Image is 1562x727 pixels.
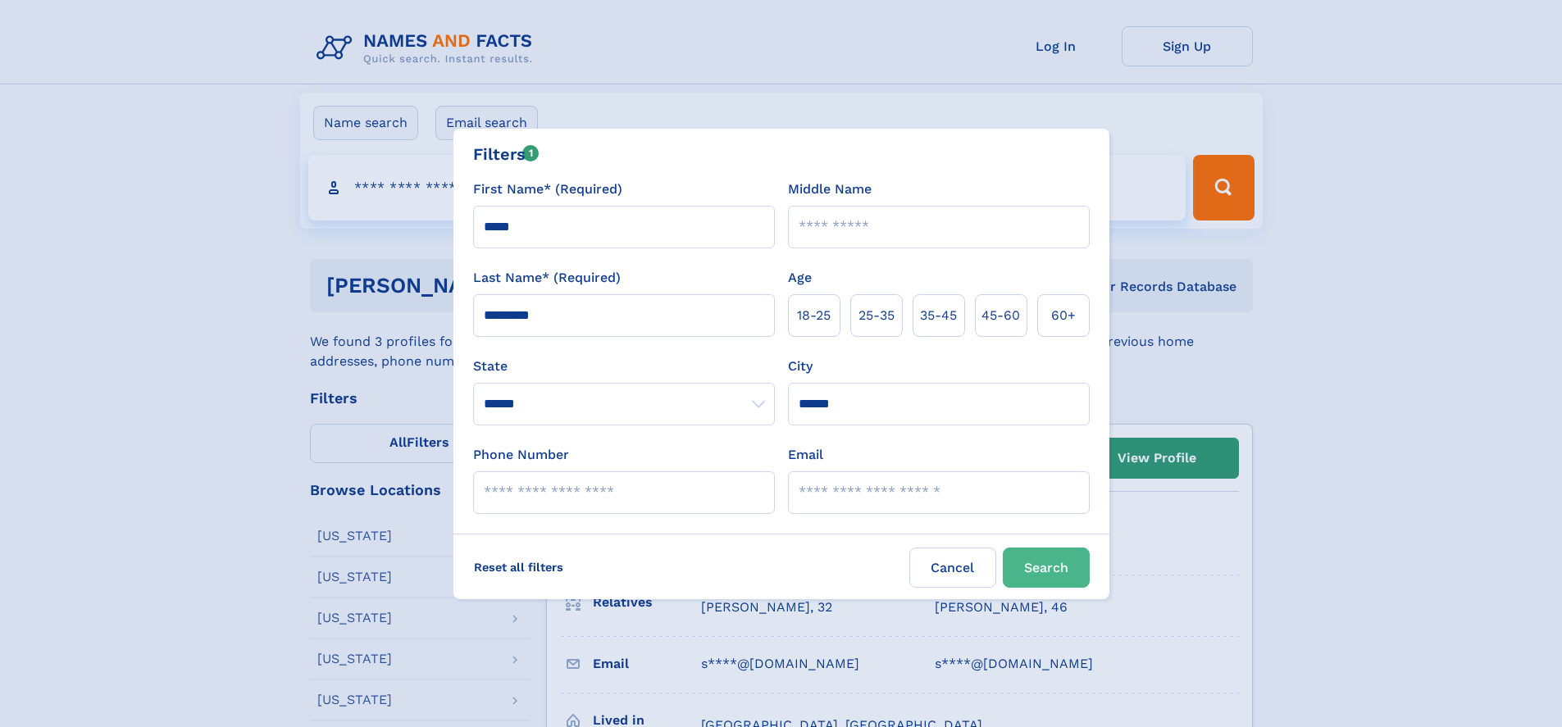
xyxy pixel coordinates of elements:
[788,179,872,199] label: Middle Name
[858,306,895,325] span: 25‑35
[788,357,813,376] label: City
[1003,548,1090,588] button: Search
[473,268,621,288] label: Last Name* (Required)
[797,306,831,325] span: 18‑25
[788,268,812,288] label: Age
[909,548,996,588] label: Cancel
[788,445,823,465] label: Email
[463,548,574,587] label: Reset all filters
[1051,306,1076,325] span: 60+
[473,142,540,166] div: Filters
[473,357,775,376] label: State
[981,306,1020,325] span: 45‑60
[920,306,957,325] span: 35‑45
[473,445,569,465] label: Phone Number
[473,179,622,199] label: First Name* (Required)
